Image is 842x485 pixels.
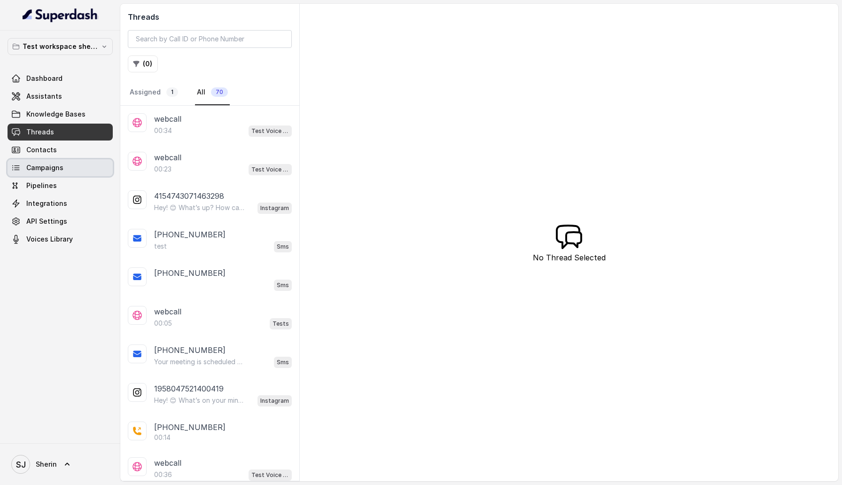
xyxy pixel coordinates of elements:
[23,8,98,23] img: light.svg
[273,319,289,329] p: Tests
[533,252,606,263] p: No Thread Selected
[128,80,180,105] a: Assigned1
[23,41,98,52] p: Test workspace sherin - limits of workspace naming
[128,11,292,23] h2: Threads
[26,145,57,155] span: Contacts
[195,80,230,105] a: All70
[8,213,113,230] a: API Settings
[154,357,244,367] p: Your meeting is scheduled for [DATE] 11:30 AM. Please confirm if this is correct.
[251,165,289,174] p: Test Voice Assistant
[26,92,62,101] span: Assistants
[154,152,181,163] p: webcall
[16,460,26,469] text: SJ
[26,110,86,119] span: Knowledge Bases
[277,358,289,367] p: Sms
[154,422,226,433] p: [PHONE_NUMBER]
[128,80,292,105] nav: Tabs
[8,70,113,87] a: Dashboard
[154,203,244,212] p: Hey! 😊 What’s up? How can I help you [DATE]?
[166,87,178,97] span: 1
[26,181,57,190] span: Pipelines
[128,30,292,48] input: Search by Call ID or Phone Number
[8,38,113,55] button: Test workspace sherin - limits of workspace naming
[260,203,289,213] p: Instagram
[251,470,289,480] p: Test Voice Assistant
[26,235,73,244] span: Voices Library
[154,319,172,328] p: 00:05
[211,87,228,97] span: 70
[154,396,244,405] p: Hey! 😊 What’s on your mind?
[128,55,158,72] button: (0)
[154,457,181,469] p: webcall
[8,141,113,158] a: Contacts
[154,433,171,442] p: 00:14
[36,460,57,469] span: Sherin
[26,163,63,172] span: Campaigns
[154,383,224,394] p: 1958047521400419
[8,195,113,212] a: Integrations
[26,74,62,83] span: Dashboard
[154,164,172,174] p: 00:23
[154,344,226,356] p: [PHONE_NUMBER]
[26,127,54,137] span: Threads
[8,106,113,123] a: Knowledge Bases
[8,231,113,248] a: Voices Library
[8,159,113,176] a: Campaigns
[8,88,113,105] a: Assistants
[26,199,67,208] span: Integrations
[154,113,181,125] p: webcall
[251,126,289,136] p: Test Voice Assistant
[8,451,113,477] a: Sherin
[26,217,67,226] span: API Settings
[154,470,172,479] p: 00:36
[277,281,289,290] p: Sms
[8,177,113,194] a: Pipelines
[8,124,113,141] a: Threads
[154,126,172,135] p: 00:34
[260,396,289,406] p: Instagram
[154,242,167,251] p: test
[154,267,226,279] p: [PHONE_NUMBER]
[154,229,226,240] p: [PHONE_NUMBER]
[277,242,289,251] p: Sms
[154,306,181,317] p: webcall
[154,190,224,202] p: 4154743071463298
